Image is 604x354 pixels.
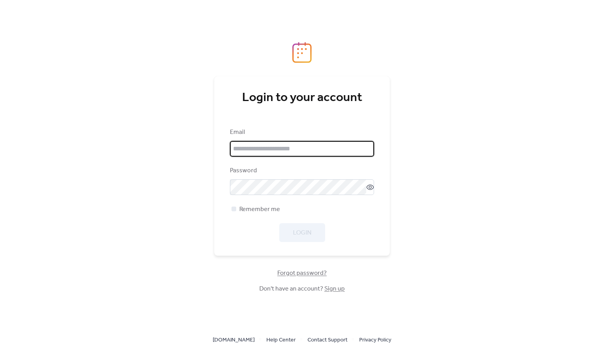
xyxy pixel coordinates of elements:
[230,128,373,137] div: Email
[213,335,255,345] a: [DOMAIN_NAME]
[239,205,280,214] span: Remember me
[307,335,347,345] a: Contact Support
[277,269,327,278] span: Forgot password?
[259,284,345,294] span: Don't have an account?
[277,271,327,275] a: Forgot password?
[359,335,391,345] a: Privacy Policy
[292,42,312,63] img: logo
[230,90,374,106] div: Login to your account
[213,336,255,345] span: [DOMAIN_NAME]
[230,166,373,175] div: Password
[266,335,296,345] a: Help Center
[266,336,296,345] span: Help Center
[324,283,345,295] a: Sign up
[307,336,347,345] span: Contact Support
[359,336,391,345] span: Privacy Policy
